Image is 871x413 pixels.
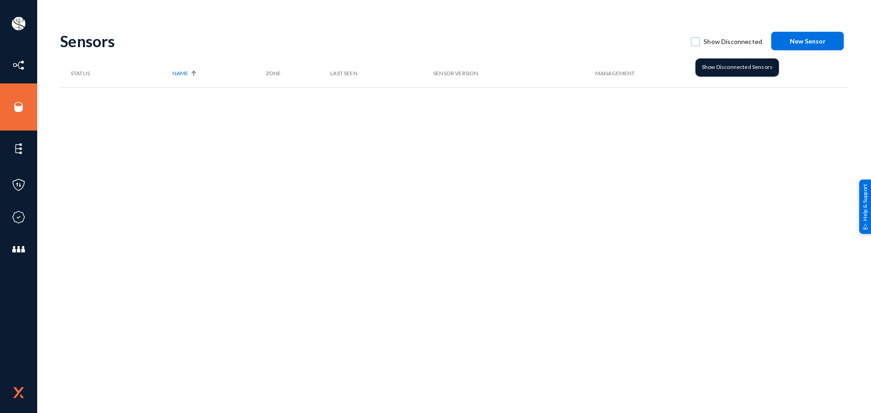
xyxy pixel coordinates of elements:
img: icon-policies.svg [12,178,25,192]
button: New Sensor [771,32,844,50]
img: help_support.svg [862,224,868,229]
th: Status [60,59,172,87]
img: icon-members.svg [12,243,25,256]
div: Help & Support [859,179,871,233]
img: icon-compliance.svg [12,210,25,224]
span: Show Disconnected [704,35,762,49]
img: icon-sources.svg [12,100,25,114]
th: Zone [266,59,331,87]
img: ACg8ocIa8OWj5FIzaB8MU-JIbNDt0RWcUDl_eQ0ZyYxN7rWYZ1uJfn9p=s96-c [12,17,25,30]
span: Name [172,69,188,78]
img: icon-inventory.svg [12,58,25,72]
div: Name [172,69,261,78]
th: Sensor Version [433,59,595,87]
th: Last Seen [330,59,433,87]
div: Show Disconnected Sensors [695,58,779,77]
div: Sensors [60,32,682,50]
img: icon-elements.svg [12,142,25,155]
span: New Sensor [790,37,826,45]
th: Management [595,59,725,87]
